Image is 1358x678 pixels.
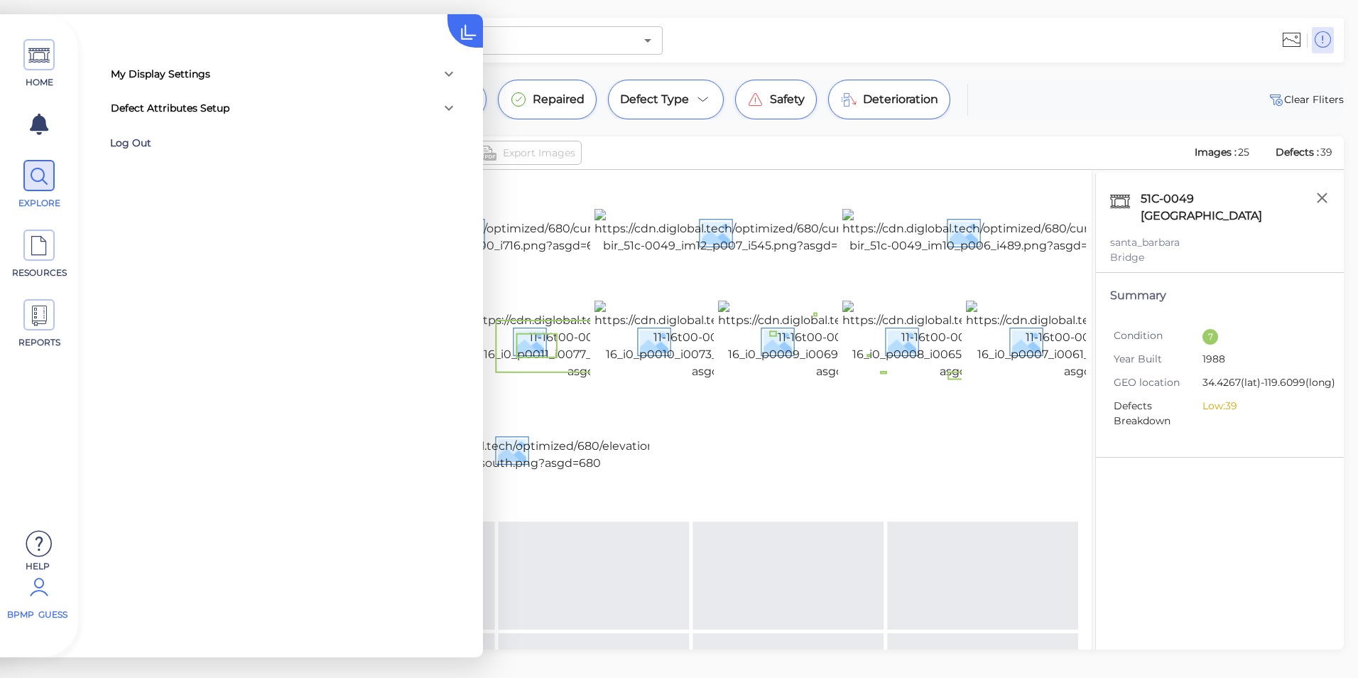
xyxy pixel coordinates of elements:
[1202,375,1335,392] span: 34.4267 (lat) -119.6099 (long)
[9,336,70,349] span: REPORTS
[1114,328,1202,343] span: Condition
[594,301,846,380] img: https://cdn.diglobal.tech/width210/680/2021-11-16t00-00-00_2021-11-16_i0_p0010_i0073_image_index_...
[1202,329,1218,345] div: 7
[7,608,67,621] span: BPMP Guess
[7,160,71,210] a: EXPLORE
[1137,187,1330,228] div: 51C-0049 [GEOGRAPHIC_DATA]
[718,301,969,380] img: https://cdn.diglobal.tech/width210/680/2021-11-16t00-00-00_2021-11-16_i0_p0009_i0069_image_index_...
[638,31,658,50] button: Open
[99,57,469,91] div: My Display Settings
[474,141,582,165] button: Export Images
[9,267,70,279] span: RESOURCES
[594,209,869,254] img: https://cdn.diglobal.tech/optimized/680/current-bir_51c-0049_im12_p007_i545.png?asgd=680
[620,91,689,108] span: Defect Type
[1193,146,1238,158] span: Images :
[1202,352,1319,368] span: 1988
[375,426,659,472] img: https://cdn.diglobal.tech/optimized/680/elevation-looking-south.png?asgd=680
[7,560,67,571] span: Help
[966,301,1217,380] img: https://cdn.diglobal.tech/width210/680/2021-11-16t00-00-00_2021-11-16_i0_p0007_i0061_image_index_...
[1114,375,1202,390] span: GEO location
[863,91,938,108] span: Deterioration
[1110,250,1330,265] div: Bridge
[9,76,70,89] span: HOME
[99,91,469,125] div: Defect Attributes Setup
[1298,614,1347,667] iframe: Chat
[7,39,71,89] a: HOME
[1320,146,1332,158] span: 39
[7,230,71,279] a: RESOURCES
[1202,399,1319,414] li: Low: 39
[7,299,71,349] a: REPORTS
[842,301,1094,380] img: https://cdn.diglobal.tech/width210/680/2021-11-16t00-00-00_2021-11-16_i0_p0008_i0065_image_index_...
[346,209,620,254] img: https://cdn.diglobal.tech/optimized/680/current-bir_51c-0049_im2_p000_i716.png?asgd=680
[1274,146,1320,158] span: Defects :
[770,91,805,108] span: Safety
[111,67,210,82] div: My Display Settings
[533,91,585,108] span: Repaired
[1114,399,1202,429] span: Defects Breakdown
[111,101,229,116] div: Defect Attributes Setup
[1267,91,1344,108] button: Clear Fliters
[1114,352,1202,367] span: Year Built
[1110,235,1330,250] div: santa_barbara
[110,132,295,154] div: Log Out
[1110,287,1330,304] div: Summary
[842,209,1117,254] img: https://cdn.diglobal.tech/optimized/680/current-bir_51c-0049_im10_p006_i489.png?asgd=680
[503,144,575,161] span: Export Images
[1238,146,1249,158] span: 25
[9,197,70,210] span: EXPLORE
